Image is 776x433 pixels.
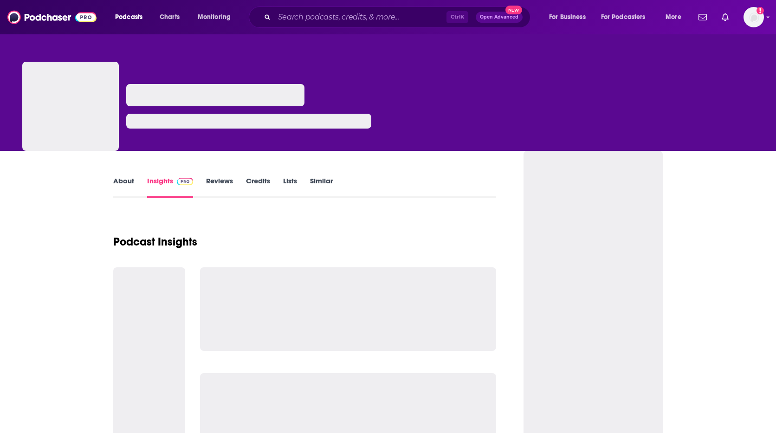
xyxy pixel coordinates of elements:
[446,11,468,23] span: Ctrl K
[7,8,97,26] img: Podchaser - Follow, Share and Rate Podcasts
[147,176,193,198] a: InsightsPodchaser Pro
[113,176,134,198] a: About
[115,11,142,24] span: Podcasts
[246,176,270,198] a: Credits
[177,178,193,185] img: Podchaser Pro
[191,10,243,25] button: open menu
[595,10,659,25] button: open menu
[274,10,446,25] input: Search podcasts, credits, & more...
[258,6,539,28] div: Search podcasts, credits, & more...
[206,176,233,198] a: Reviews
[283,176,297,198] a: Lists
[160,11,180,24] span: Charts
[198,11,231,24] span: Monitoring
[480,15,518,19] span: Open Advanced
[744,7,764,27] span: Logged in as Icons
[543,10,597,25] button: open menu
[113,235,197,249] h1: Podcast Insights
[549,11,586,24] span: For Business
[505,6,522,14] span: New
[476,12,523,23] button: Open AdvancedNew
[601,11,646,24] span: For Podcasters
[744,7,764,27] img: User Profile
[310,176,333,198] a: Similar
[109,10,155,25] button: open menu
[659,10,693,25] button: open menu
[666,11,681,24] span: More
[744,7,764,27] button: Show profile menu
[695,9,711,25] a: Show notifications dropdown
[718,9,732,25] a: Show notifications dropdown
[154,10,185,25] a: Charts
[757,7,764,14] svg: Add a profile image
